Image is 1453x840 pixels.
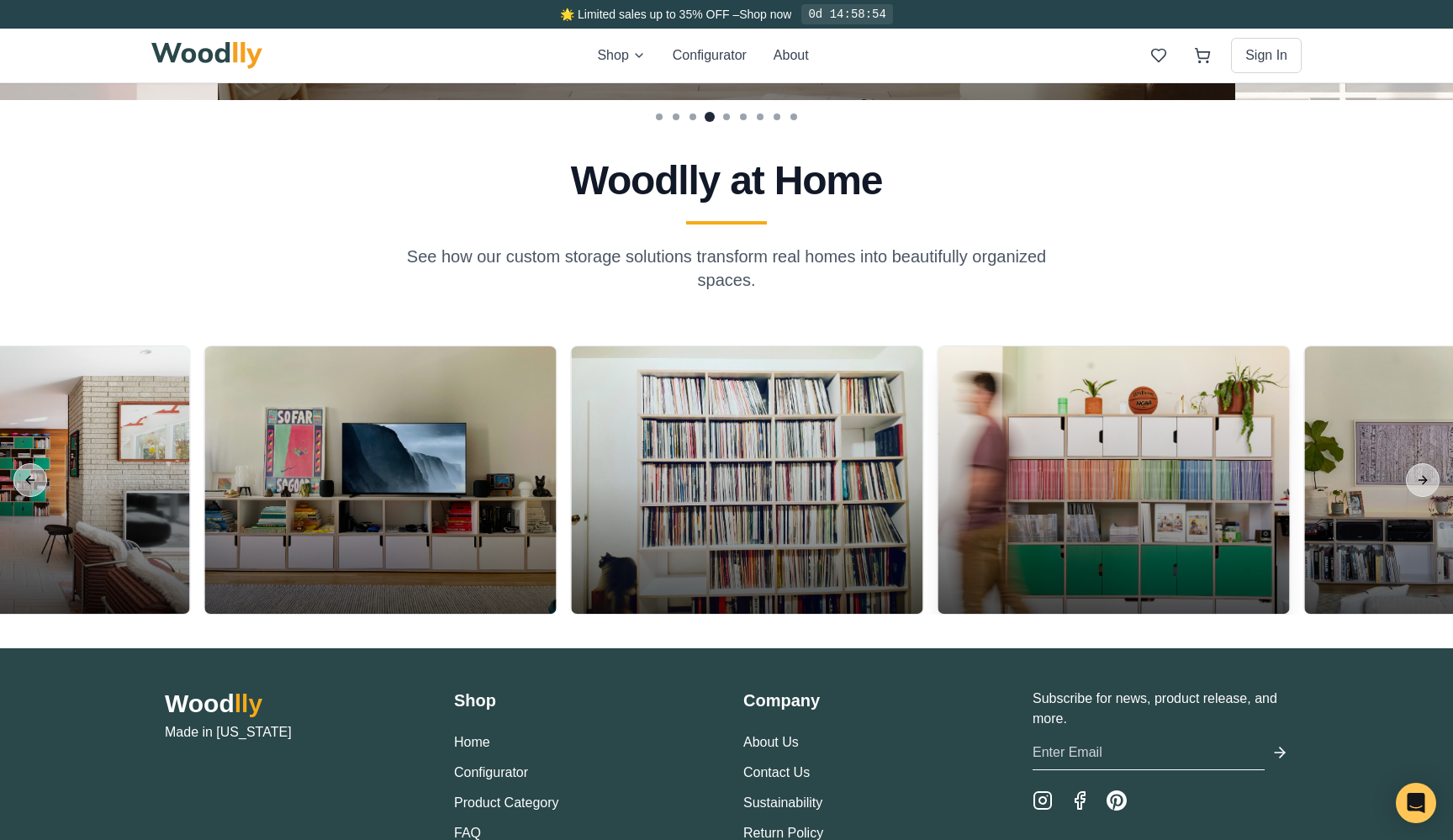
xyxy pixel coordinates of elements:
a: Sustainability [743,795,822,810]
p: Made in [US_STATE] [165,722,420,742]
h2: Wood [165,689,420,719]
h2: Woodlly at Home [158,161,1295,201]
a: Contact Us [743,765,810,779]
a: Home [454,735,490,749]
div: 0d 14:58:54 [801,4,892,24]
button: Configurator [673,45,747,66]
a: Facebook [1070,790,1090,811]
p: Subscribe for news, product release, and more. [1033,689,1288,729]
span: lly [235,689,262,717]
a: FAQ [454,826,481,840]
a: Pinterest [1107,790,1127,811]
div: Open Intercom Messenger [1396,783,1436,823]
a: Product Category [454,795,559,810]
a: About Us [743,735,799,749]
button: Configurator [454,763,528,783]
span: 🌟 Limited sales up to 35% OFF – [560,8,739,21]
h3: Company [743,689,999,712]
a: Shop now [739,8,791,21]
img: Woodlly [151,42,262,69]
button: Shop [597,45,645,66]
button: About [774,45,809,66]
button: Sign In [1231,38,1302,73]
p: See how our custom storage solutions transform real homes into beautifully organized spaces. [404,245,1049,292]
a: Return Policy [743,826,823,840]
a: Instagram [1033,790,1053,811]
h3: Shop [454,689,710,712]
input: Enter Email [1033,736,1265,770]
